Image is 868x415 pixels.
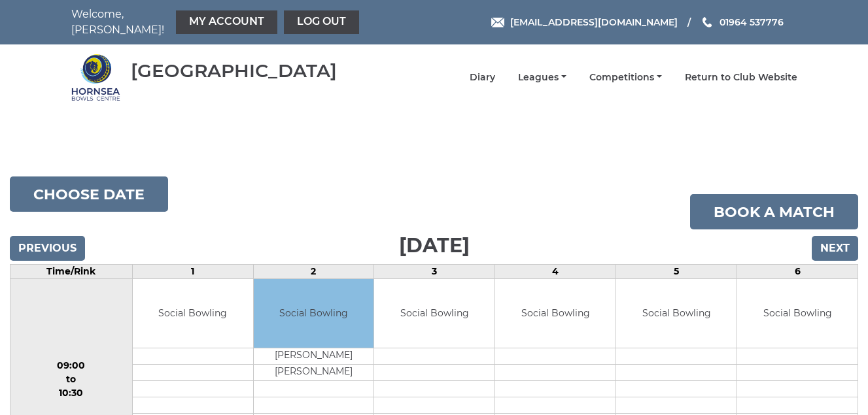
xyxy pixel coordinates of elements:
img: Hornsea Bowls Centre [71,53,120,102]
a: Leagues [518,71,566,84]
td: 3 [374,265,495,279]
input: Next [812,236,858,261]
button: Choose date [10,176,168,212]
input: Previous [10,236,85,261]
a: Diary [470,71,495,84]
td: 5 [616,265,737,279]
a: Book a match [690,194,858,229]
td: Social Bowling [737,279,858,348]
td: [PERSON_NAME] [254,364,374,380]
td: 2 [253,265,374,279]
td: [PERSON_NAME] [254,348,374,364]
td: Social Bowling [254,279,374,348]
td: 1 [132,265,253,279]
td: Social Bowling [495,279,616,348]
img: Email [491,18,504,27]
td: Social Bowling [374,279,495,348]
div: [GEOGRAPHIC_DATA] [131,61,337,81]
a: My Account [176,10,277,34]
a: Phone us 01964 537776 [701,15,784,29]
span: 01964 537776 [720,16,784,28]
td: 6 [737,265,858,279]
img: Phone us [703,17,712,27]
nav: Welcome, [PERSON_NAME]! [71,7,362,38]
td: Social Bowling [133,279,253,348]
span: [EMAIL_ADDRESS][DOMAIN_NAME] [510,16,678,28]
td: Time/Rink [10,265,133,279]
a: Email [EMAIL_ADDRESS][DOMAIN_NAME] [491,15,678,29]
td: 4 [495,265,616,279]
a: Competitions [589,71,662,84]
a: Log out [284,10,359,34]
td: Social Bowling [616,279,737,348]
a: Return to Club Website [685,71,797,84]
